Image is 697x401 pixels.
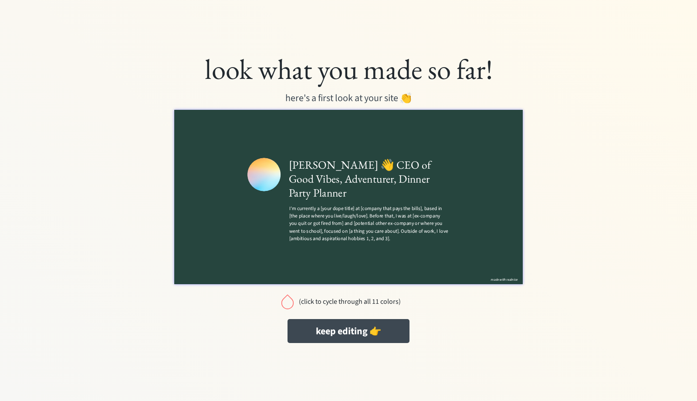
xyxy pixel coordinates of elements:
[179,75,429,140] h1: [PERSON_NAME] 👋 CEO of Good Vibes, Adventurer, Dinner Party Planner
[179,91,518,105] div: here's a first look at your site 👏
[179,148,429,207] div: I’m currently a [your dope title] at [company that pays the bills], based in [the place where you...
[179,51,518,87] div: look what you made so far!
[288,319,409,343] button: keep editing 👉
[491,262,539,270] button: made with realnice
[114,75,166,127] img: Sergej Semibratov
[298,298,401,306] div: (click to cycle through all 11 colors)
